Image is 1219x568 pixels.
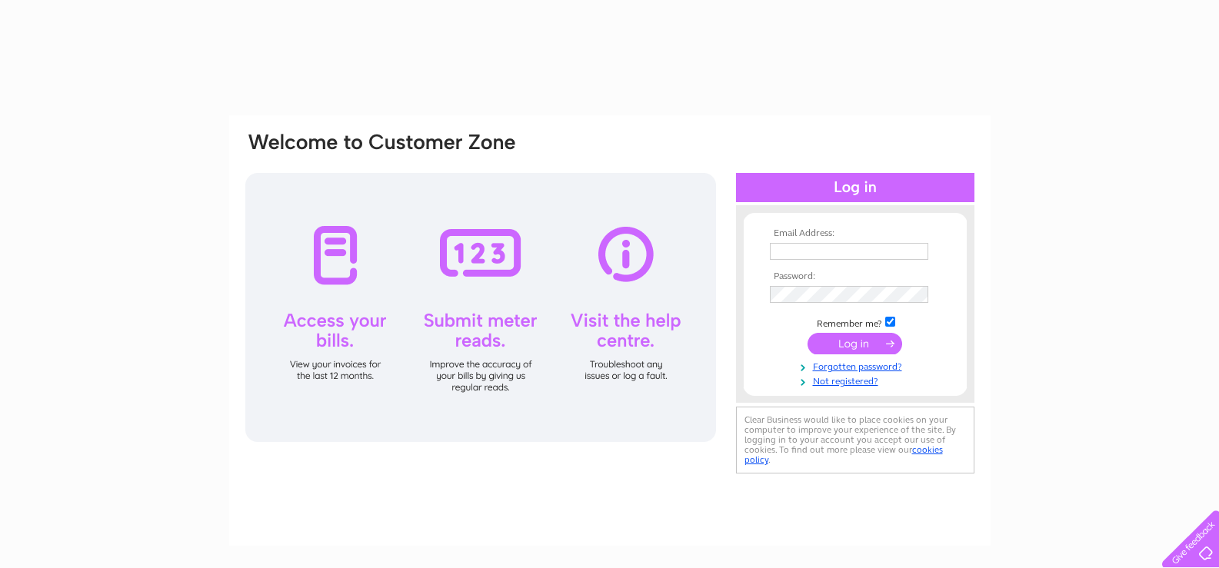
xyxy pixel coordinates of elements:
td: Remember me? [766,314,944,330]
div: Clear Business would like to place cookies on your computer to improve your experience of the sit... [736,407,974,473]
th: Password: [766,271,944,282]
a: cookies policy [744,444,943,465]
a: Forgotten password? [770,358,944,373]
th: Email Address: [766,228,944,239]
a: Not registered? [770,373,944,387]
input: Submit [808,333,902,354]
